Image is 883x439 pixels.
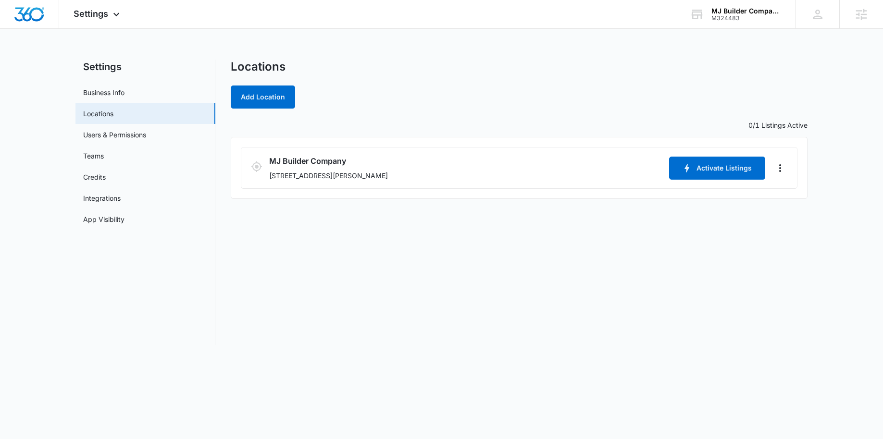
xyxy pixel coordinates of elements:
[83,172,106,182] a: Credits
[231,85,295,109] button: Add Location
[83,130,146,140] a: Users & Permissions
[75,60,215,74] h2: Settings
[711,7,782,15] div: account name
[83,109,113,119] a: Locations
[83,151,104,161] a: Teams
[269,171,665,181] p: [STREET_ADDRESS][PERSON_NAME]
[83,87,124,98] a: Business Info
[231,93,295,101] a: Add Location
[83,214,124,224] a: App Visibility
[231,120,808,130] p: 0/1 Listings Active
[669,157,765,180] button: Activate Listings
[74,9,108,19] span: Settings
[83,193,121,203] a: Integrations
[231,60,286,74] h1: Locations
[773,160,787,176] button: Actions
[269,155,665,167] h3: MJ Builder Company
[711,15,782,22] div: account id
